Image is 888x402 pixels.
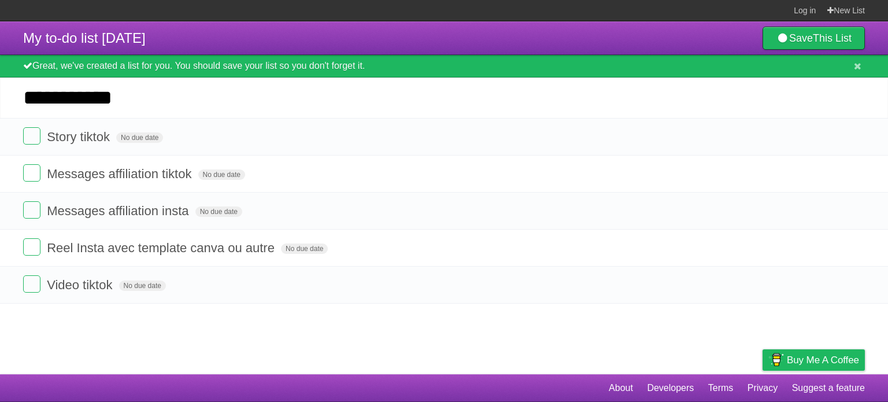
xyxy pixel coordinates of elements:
[609,377,633,399] a: About
[787,350,859,370] span: Buy me a coffee
[47,241,277,255] span: Reel Insta avec template canva ou autre
[763,349,865,371] a: Buy me a coffee
[763,27,865,50] a: SaveThis List
[119,281,166,291] span: No due date
[281,244,328,254] span: No due date
[116,132,163,143] span: No due date
[47,278,115,292] span: Video tiktok
[47,204,191,218] span: Messages affiliation insta
[23,201,40,219] label: Done
[708,377,734,399] a: Terms
[195,206,242,217] span: No due date
[47,130,113,144] span: Story tiktok
[23,164,40,182] label: Done
[47,167,194,181] span: Messages affiliation tiktok
[813,32,852,44] b: This List
[23,275,40,293] label: Done
[768,350,784,370] img: Buy me a coffee
[647,377,694,399] a: Developers
[198,169,245,180] span: No due date
[23,30,146,46] span: My to-do list [DATE]
[792,377,865,399] a: Suggest a feature
[23,127,40,145] label: Done
[23,238,40,256] label: Done
[748,377,778,399] a: Privacy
